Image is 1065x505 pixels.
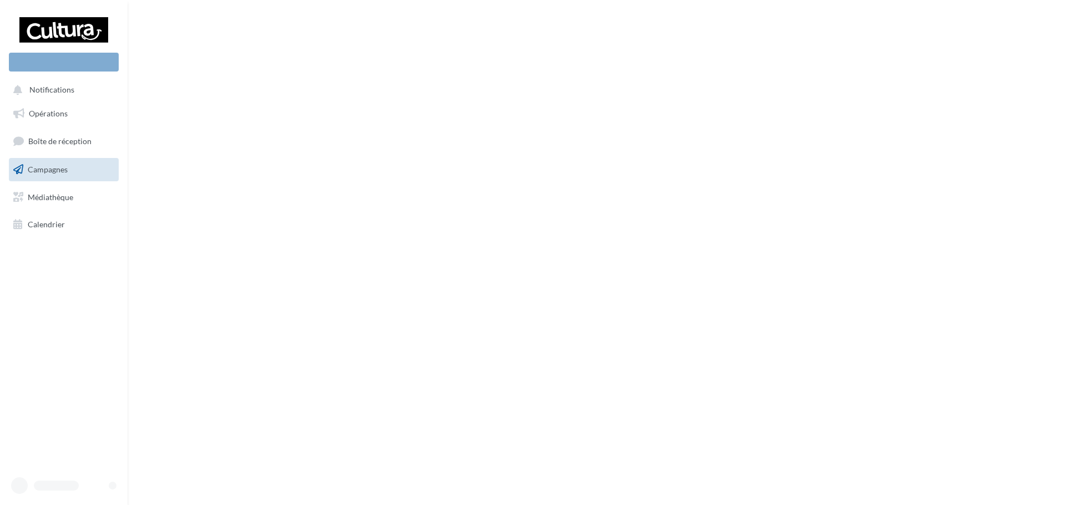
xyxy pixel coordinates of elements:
a: Calendrier [7,213,121,236]
span: Calendrier [28,220,65,229]
a: Médiathèque [7,186,121,209]
span: Campagnes [28,165,68,174]
span: Boîte de réception [28,136,92,146]
span: Notifications [29,85,74,95]
a: Opérations [7,102,121,125]
a: Campagnes [7,158,121,181]
span: Médiathèque [28,192,73,201]
span: Opérations [29,109,68,118]
a: Boîte de réception [7,129,121,153]
div: Nouvelle campagne [9,53,119,72]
